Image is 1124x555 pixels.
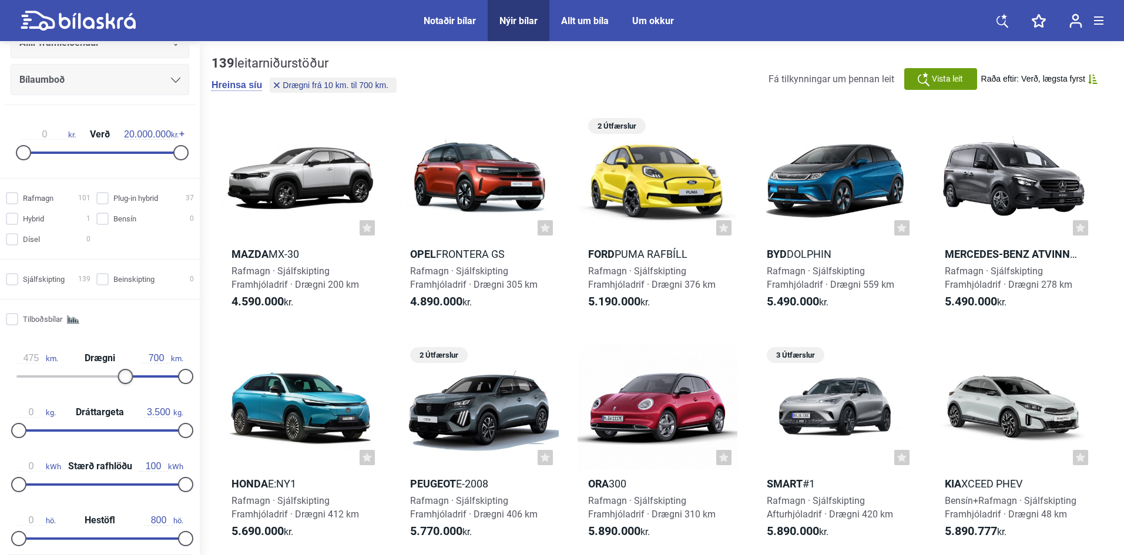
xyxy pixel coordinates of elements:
[767,294,819,308] b: 5.490.000
[410,495,538,520] span: Rafmagn · Sjálfskipting Framhjóladrif · Drægni 406 km
[769,73,894,85] span: Fá tilkynningar um þennan leit
[78,192,90,204] span: 101
[16,461,61,472] span: kWh
[23,273,65,285] span: Sjálfskipting
[416,347,462,363] span: 2 Útfærslur
[767,248,787,260] b: BYD
[945,248,1106,260] b: Mercedes-Benz Atvinnubílar
[16,353,58,364] span: km.
[945,477,961,490] b: Kia
[283,81,388,89] span: Drægni frá 10 km. til 700 km.
[578,477,737,490] h2: 300
[632,15,674,26] a: Um okkur
[945,295,1006,309] span: kr.
[231,294,284,308] b: 4.590.000
[499,15,538,26] a: Nýir bílar
[410,524,472,539] span: kr.
[16,407,56,418] span: kg.
[588,477,609,490] b: ORA
[945,524,1006,539] span: kr.
[410,477,456,490] b: Peugeot
[144,515,183,526] span: hö.
[588,524,650,539] span: kr.
[424,15,476,26] div: Notaðir bílar
[231,495,359,520] span: Rafmagn · Sjálfskipting Framhjóladrif · Drægni 412 km
[86,213,90,225] span: 1
[124,129,179,140] span: kr.
[400,114,559,319] a: OpelFrontera GSRafmagn · SjálfskiptingFramhjóladrif · Drægni 305 km4.890.000kr.
[588,524,640,538] b: 5.890.000
[945,294,997,308] b: 5.490.000
[73,408,127,417] span: Dráttargeta
[190,273,194,285] span: 0
[212,56,234,70] b: 139
[270,78,397,93] button: Drægni frá 10 km. til 700 km.
[231,265,359,290] span: Rafmagn · Sjálfskipting Framhjóladrif · Drægni 200 km
[981,74,1098,84] button: Raða eftir: Verð, lægsta fyrst
[23,313,62,325] span: Tilboðsbílar
[588,294,640,308] b: 5.190.000
[410,265,538,290] span: Rafmagn · Sjálfskipting Framhjóladrif · Drægni 305 km
[87,130,113,139] span: Verð
[561,15,609,26] a: Allt um bíla
[588,265,716,290] span: Rafmagn · Sjálfskipting Framhjóladrif · Drægni 376 km
[945,495,1076,520] span: Bensín+Rafmagn · Sjálfskipting Framhjóladrif · Drægni 48 km
[113,273,155,285] span: Beinskipting
[767,477,803,490] b: Smart
[756,114,916,319] a: BYDDolphinRafmagn · SjálfskiptingFramhjóladrif · Drægni 559 km5.490.000kr.
[767,495,893,520] span: Rafmagn · Sjálfskipting Afturhjóladrif · Drægni 420 km
[410,524,462,538] b: 5.770.000
[221,343,381,549] a: Hondae:Ny1Rafmagn · SjálfskiptingFramhjóladrif · Drægni 412 km5.690.000kr.
[756,477,916,490] h2: #1
[231,524,284,538] b: 5.690.000
[767,524,828,539] span: kr.
[578,247,737,261] h2: Puma rafbíll
[212,79,262,91] button: Hreinsa síu
[945,524,997,538] b: 5.890.777
[767,265,894,290] span: Rafmagn · Sjálfskipting Framhjóladrif · Drægni 559 km
[934,477,1094,490] h2: XCeed PHEV
[82,516,118,525] span: Hestöfl
[410,295,472,309] span: kr.
[934,114,1094,319] a: Mercedes-Benz AtvinnubílareCitan 112 millilangur - 11 kW hleðslaRafmagn · SjálfskiptingFramhjólad...
[400,477,559,490] h2: e-2008
[16,515,56,526] span: hö.
[594,118,640,134] span: 2 Útfærslur
[767,524,819,538] b: 5.890.000
[588,495,716,520] span: Rafmagn · Sjálfskipting Framhjóladrif · Drægni 310 km
[756,247,916,261] h2: Dolphin
[1069,14,1082,28] img: user-login.svg
[578,343,737,549] a: ORA300Rafmagn · SjálfskiptingFramhjóladrif · Drægni 310 km5.890.000kr.
[212,56,400,71] div: leitarniðurstöður
[142,353,183,364] span: km.
[756,343,916,549] a: 3 ÚtfærslurSmart#1Rafmagn · SjálfskiptingAfturhjóladrif · Drægni 420 km5.890.000kr.
[82,354,118,363] span: Drægni
[78,273,90,285] span: 139
[934,343,1094,549] a: KiaXCeed PHEVBensín+Rafmagn · SjálfskiptingFramhjóladrif · Drægni 48 km5.890.777kr.
[186,192,194,204] span: 37
[221,477,381,490] h2: e:Ny1
[410,248,436,260] b: Opel
[113,192,158,204] span: Plug-in hybrid
[231,477,268,490] b: Honda
[588,248,615,260] b: Ford
[221,247,381,261] h2: MX-30
[945,265,1072,290] span: Rafmagn · Sjálfskipting Framhjóladrif · Drægni 278 km
[231,524,293,539] span: kr.
[400,247,559,261] h2: Frontera GS
[144,407,183,418] span: kg.
[588,295,650,309] span: kr.
[231,295,293,309] span: kr.
[981,74,1085,84] span: Raða eftir: Verð, lægsta fyrst
[23,192,53,204] span: Rafmagn
[221,114,381,319] a: MazdaMX-30Rafmagn · SjálfskiptingFramhjóladrif · Drægni 200 km4.590.000kr.
[231,248,269,260] b: Mazda
[934,247,1094,261] h2: eCitan 112 millilangur - 11 kW hleðsla
[86,233,90,245] span: 0
[139,461,183,472] span: kWh
[65,462,135,471] span: Stærð rafhlöðu
[190,213,194,225] span: 0
[578,114,737,319] a: 2 ÚtfærslurFordPuma rafbíllRafmagn · SjálfskiptingFramhjóladrif · Drægni 376 km5.190.000kr.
